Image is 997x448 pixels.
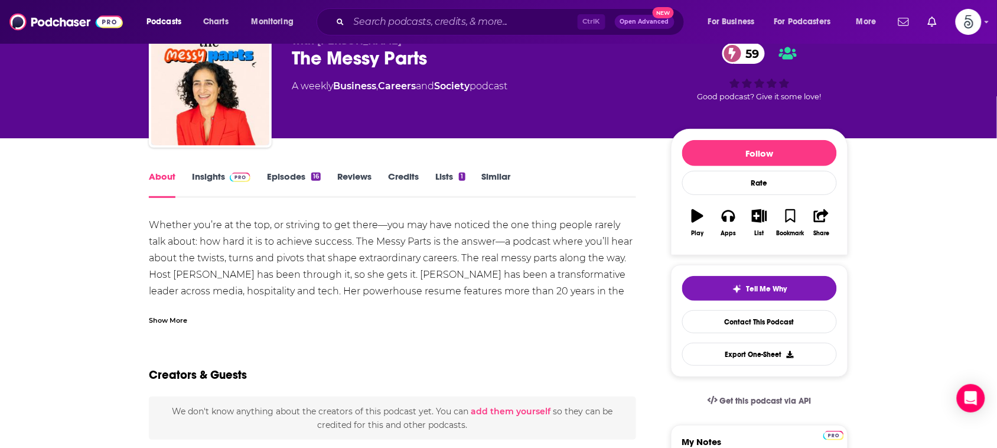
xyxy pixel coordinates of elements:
[755,230,764,237] div: List
[149,171,175,198] a: About
[671,35,848,109] div: 59Good podcast? Give it some love!
[956,9,982,35] button: Show profile menu
[328,8,696,35] div: Search podcasts, credits, & more...
[713,202,744,244] button: Apps
[744,202,775,244] button: List
[653,7,674,18] span: New
[747,284,787,294] span: Tell Me Why
[230,173,250,182] img: Podchaser Pro
[700,12,770,31] button: open menu
[682,343,837,366] button: Export One-Sheet
[698,92,822,101] span: Good podcast? Give it some love!
[856,14,877,30] span: More
[823,429,844,440] a: Pro website
[434,80,470,92] a: Society
[311,173,321,181] div: 16
[806,202,837,244] button: Share
[682,310,837,333] a: Contact This Podcast
[149,217,636,366] div: Whether you’re at the top, or striving to get there—you may have noticed the one thing people rar...
[722,43,765,64] a: 59
[682,171,837,195] div: Rate
[775,202,806,244] button: Bookmark
[292,79,507,93] div: A weekly podcast
[720,396,812,406] span: Get this podcast via API
[138,12,197,31] button: open menu
[416,80,434,92] span: and
[734,43,765,64] span: 59
[767,12,848,31] button: open menu
[146,14,181,30] span: Podcasts
[267,171,321,198] a: Episodes16
[777,230,804,237] div: Bookmark
[615,15,675,29] button: Open AdvancedNew
[692,230,704,237] div: Play
[813,230,829,237] div: Share
[682,276,837,301] button: tell me why sparkleTell Me Why
[698,387,821,415] a: Get this podcast via API
[349,12,578,31] input: Search podcasts, credits, & more...
[471,407,550,416] button: add them yourself
[894,12,914,32] a: Show notifications dropdown
[682,202,713,244] button: Play
[192,171,250,198] a: InsightsPodchaser Pro
[721,230,737,237] div: Apps
[459,173,465,181] div: 1
[578,14,605,30] span: Ctrl K
[196,12,236,31] a: Charts
[732,284,742,294] img: tell me why sparkle
[435,171,465,198] a: Lists1
[376,80,378,92] span: ,
[708,14,755,30] span: For Business
[243,12,309,31] button: open menu
[956,9,982,35] img: User Profile
[9,11,123,33] img: Podchaser - Follow, Share and Rate Podcasts
[620,19,669,25] span: Open Advanced
[172,406,612,430] span: We don't know anything about the creators of this podcast yet . You can so they can be credited f...
[149,368,247,382] h2: Creators & Guests
[388,171,419,198] a: Credits
[823,431,844,440] img: Podchaser Pro
[957,384,985,413] div: Open Intercom Messenger
[848,12,891,31] button: open menu
[682,140,837,166] button: Follow
[923,12,941,32] a: Show notifications dropdown
[956,9,982,35] span: Logged in as Spiral5-G2
[378,80,416,92] a: Careers
[252,14,294,30] span: Monitoring
[333,80,376,92] a: Business
[151,27,269,145] img: The Messy Parts
[203,14,229,30] span: Charts
[774,14,831,30] span: For Podcasters
[482,171,511,198] a: Similar
[337,171,372,198] a: Reviews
